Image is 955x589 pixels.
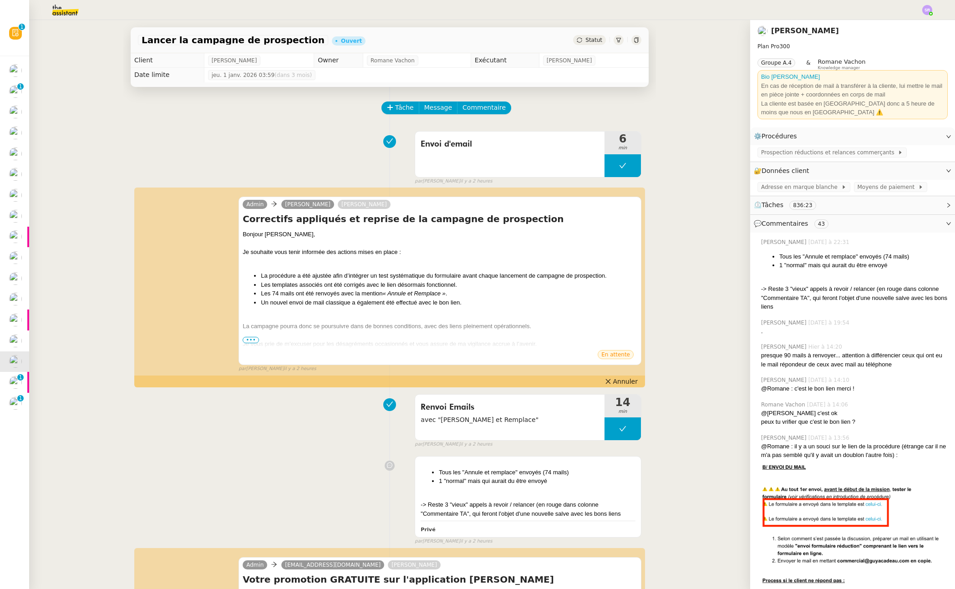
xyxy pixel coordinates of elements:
[285,562,381,568] span: [EMAIL_ADDRESS][DOMAIN_NAME]
[243,200,267,208] a: Admin
[460,441,493,448] span: il y a 2 heures
[17,374,24,381] nz-badge-sup: 1
[9,230,22,243] img: users%2FRqsVXU4fpmdzH7OZdqyP8LuLV9O2%2Favatar%2F0d6ec0de-1f9c-4f7b-9412-5ce95fe5afa7
[761,376,808,384] span: [PERSON_NAME]
[808,343,844,351] span: Hier à 14:20
[261,271,637,280] li: La procédure a été ajustée afin d’intégrer un test systématique du formulaire avant chaque lancem...
[9,210,22,223] img: users%2FW4OQjB9BRtYK2an7yusO0WsYLsD3%2Favatar%2F28027066-518b-424c-8476-65f2e549ac29
[750,215,955,233] div: 💬Commentaires 43
[922,5,932,15] img: svg
[243,561,267,569] a: Admin
[9,355,22,368] img: users%2F0G3Vvnvi3TQv835PC6wL0iK4Q012%2Favatar%2F85e45ffa-4efd-43d5-9109-2e66efd3e965
[243,573,637,586] h4: Votre promotion GRATUITE sur l'application [PERSON_NAME]
[604,397,641,408] span: 14
[274,72,312,78] span: (dans 3 mois)
[212,71,312,80] span: jeu. 1 janv. 2026 03:59
[761,460,948,589] img: uploads%2F1758110130753%2F6437ee81-ca7b-4ec9-9a28-de7ce38b1222%2FCapture%20d%E2%80%99e%CC%81cran%...
[243,230,637,239] div: Bonjour [PERSON_NAME],
[243,213,637,225] h4: Correctifs appliqués et reprise de la campagne de prospection
[239,365,246,373] span: par
[761,434,808,442] span: [PERSON_NAME]
[757,26,767,36] img: users%2F0G3Vvnvi3TQv835PC6wL0iK4Q012%2Favatar%2F85e45ffa-4efd-43d5-9109-2e66efd3e965
[17,83,24,90] nz-badge-sup: 1
[779,252,948,261] li: Tous les "Annule et remplace" envoyés (74 mails)
[381,102,419,114] button: Tâche
[9,147,22,160] img: users%2FW4OQjB9BRtYK2an7yusO0WsYLsD3%2Favatar%2F28027066-518b-424c-8476-65f2e549ac29
[761,343,808,351] span: [PERSON_NAME]
[761,384,948,393] div: @Romane : c'est le bon lien merci !
[754,220,832,227] span: 💬
[415,441,422,448] span: par
[439,468,635,477] li: Tous les "Annule et remplace" envoyés (74 mails)
[761,73,820,80] a: Bio [PERSON_NAME]
[779,261,948,270] li: 1 "normal" mais qui aurait du être envoyé
[808,238,851,246] span: [DATE] à 22:31
[243,322,637,331] div: La campagne pourra donc se poursuivre dans de bonnes conditions, avec des liens pleinement opérat...
[415,538,492,545] small: [PERSON_NAME]
[613,377,638,386] span: Annuler
[9,106,22,118] img: users%2FRcIDm4Xn1TPHYwgLThSv8RQYtaM2%2Favatar%2F95761f7a-40c3-4bb5-878d-fe785e6f95b2
[762,201,783,208] span: Tâches
[601,376,641,386] button: Annuler
[761,401,807,409] span: Romane Vachon
[460,178,493,185] span: il y a 2 heures
[761,81,944,99] div: En cas de réception de mail à transférer à la cliente, lui mettre le mail en pièce jointe + coord...
[388,561,441,569] a: [PERSON_NAME]
[858,183,918,192] span: Moyens de paiement
[807,401,850,409] span: [DATE] à 14:06
[750,196,955,214] div: ⏲️Tâches 836:23
[818,66,860,71] span: Knowledge manager
[243,248,637,257] div: Je souhaite vous tenir informée des actions mises en place :
[808,376,851,384] span: [DATE] à 14:10
[9,64,22,77] img: users%2FfjlNmCTkLiVoA3HQjY3GA5JXGxb2%2Favatar%2Fstarofservice_97480retdsc0392.png
[761,284,948,311] div: -> Reste 3 "vieux" appels à revoir / relancer (en rouge dans colonne "Commentaire TA", qui feront...
[818,58,866,70] app-user-label: Knowledge manager
[19,395,22,403] p: 1
[20,24,24,32] p: 1
[341,38,362,44] div: Ouvert
[261,289,637,298] li: Les 74 mails ont été renvoyés avec la mention .
[371,56,415,65] span: Romane Vachon
[779,43,790,50] span: 300
[814,219,828,228] nz-tag: 43
[754,166,813,176] span: 🔐
[284,365,316,373] span: il y a 2 heures
[9,189,22,202] img: users%2FoFdbodQ3TgNoWt9kP3GXAs5oaCq1%2Favatar%2Fprofile-pic.png
[421,415,599,425] span: avec "[PERSON_NAME] et Remplace"
[243,340,637,349] div: Je vous prie de m’excuser pour les désagréments occasionnés et vous assure de ma vigilance accrue...
[421,500,635,518] div: -> Reste 3 "vieux" appels à revoir / relancer (en rouge dans colonne "Commentaire TA", qui feront...
[424,102,452,113] span: Message
[243,337,259,343] span: •••
[19,83,22,91] p: 1
[604,144,641,152] span: min
[281,200,334,208] a: [PERSON_NAME]
[604,408,641,416] span: min
[9,168,22,181] img: users%2FhitvUqURzfdVsA8TDJwjiRfjLnH2%2Favatar%2Flogo-thermisure.png
[9,293,22,305] img: users%2F1PNv5soDtMeKgnH5onPMHqwjzQn1%2Favatar%2Fd0f44614-3c2d-49b8-95e9-0356969fcfd1
[808,319,851,327] span: [DATE] à 19:54
[761,409,948,418] div: @[PERSON_NAME] c'est ok
[261,298,637,307] li: Un nouvel envoi de mail classique a également été effectué avec le bon lien.
[239,365,316,373] small: [PERSON_NAME]
[9,335,22,347] img: users%2FKPVW5uJ7nAf2BaBJPZnFMauzfh73%2Favatar%2FDigitalCollectionThumbnailHandler.jpeg
[761,442,948,460] div: @Romane : il y a un souci sur le lien de la procédure (étrange car il ne m'a pas semblé qu'il y a...
[750,127,955,145] div: ⚙️Procédures
[771,26,839,35] a: [PERSON_NAME]
[314,53,363,68] td: Owner
[761,238,808,246] span: [PERSON_NAME]
[818,58,866,65] span: Romane Vachon
[806,58,810,70] span: &
[421,527,435,533] b: Privé
[415,178,492,185] small: [PERSON_NAME]
[419,102,457,114] button: Message
[212,56,257,65] span: [PERSON_NAME]
[142,36,325,45] span: Lancer la campagne de prospection
[762,132,797,140] span: Procédures
[761,148,898,157] span: Prospection réductions et relances commerçants
[131,68,204,82] td: Date limite
[754,201,823,208] span: ⏲️
[9,397,22,410] img: users%2FYQzvtHxFwHfgul3vMZmAPOQmiRm1%2Favatar%2Fbenjamin-delahaye_m.png
[17,395,24,401] nz-badge-sup: 1
[585,37,602,43] span: Statut
[762,220,808,227] span: Commentaires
